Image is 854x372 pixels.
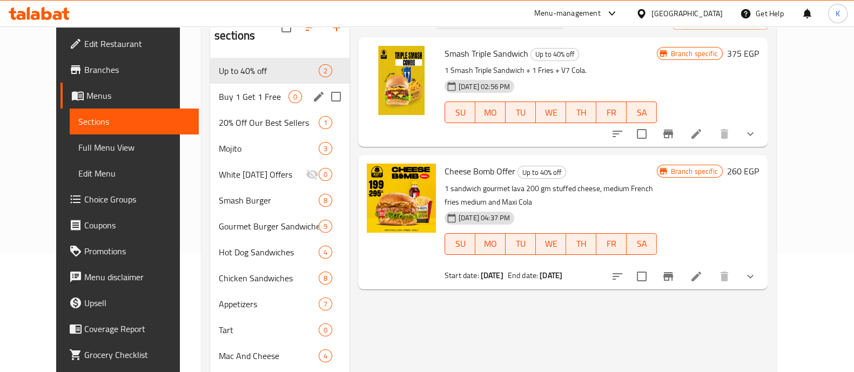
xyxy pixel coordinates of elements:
span: Appetizers [219,297,319,310]
a: Menu disclaimer [60,264,199,290]
a: Edit Restaurant [60,31,199,57]
h2: Menu items [358,11,417,28]
span: Up to 40% off [531,48,579,60]
span: White [DATE] Offers [219,168,306,181]
span: Promotions [84,245,190,258]
button: TH [566,102,596,123]
span: TU [510,105,532,120]
span: Select all sections [275,16,298,39]
a: Branches [60,57,199,83]
span: SA [631,105,653,120]
span: 0 [319,170,332,180]
div: items [319,220,332,233]
div: Chicken Sandwiches8 [210,265,349,291]
div: items [319,297,332,310]
a: Coverage Report [60,316,199,342]
button: show more [737,263,763,289]
div: 20% Off Our Best Sellers1 [210,110,349,136]
div: Hot Dog Sandwiches4 [210,239,349,265]
div: items [319,194,332,207]
span: WE [540,105,562,120]
div: Tart0 [210,317,349,343]
span: Upsell [84,296,190,309]
span: MO [480,236,501,252]
button: MO [475,233,506,255]
span: 9 [319,221,332,232]
h2: Menu sections [214,11,281,44]
span: 1 [319,118,332,128]
span: End date: [508,268,538,282]
span: 4 [319,351,332,361]
span: 7 [319,299,332,309]
span: Select to update [630,123,653,145]
span: Sort sections [298,15,324,40]
span: MO [480,105,501,120]
button: delete [711,263,737,289]
div: Mojito3 [210,136,349,161]
a: Sections [70,109,199,134]
div: White Friday Offers [219,168,306,181]
img: Cheese Bomb Offer [367,164,436,233]
span: SU [449,105,471,120]
p: 1 sandwich gourmet lava 200 gm stuffed cheese, medium French fries medium and Maxi Cola [445,182,657,209]
div: items [319,349,332,362]
span: Chicken Sandwiches [219,272,319,285]
span: 4 [319,247,332,258]
button: FR [596,233,627,255]
span: [DATE] 04:37 PM [454,213,514,223]
svg: Show Choices [744,127,757,140]
span: [DATE] 02:56 PM [454,82,514,92]
a: Upsell [60,290,199,316]
div: Tart [219,323,319,336]
span: Branch specific [666,49,722,59]
div: items [319,246,332,259]
button: SU [445,233,475,255]
span: Sections [78,115,190,128]
span: Gourmet Burger Sandwiches [219,220,319,233]
span: Smash Burger [219,194,319,207]
span: WE [540,236,562,252]
span: Coupons [84,219,190,232]
span: 3 [319,144,332,154]
button: FR [596,102,627,123]
span: FR [601,105,622,120]
span: SA [631,236,653,252]
span: Coverage Report [84,322,190,335]
span: 0 [319,325,332,335]
span: Choice Groups [84,193,190,206]
span: 0 [289,92,301,102]
span: FR [601,236,622,252]
span: SU [449,236,471,252]
div: Buy 1 Get 1 Free0edit [210,84,349,110]
span: Smash Triple Sandwich [445,45,528,62]
div: items [319,142,332,155]
h6: 260 EGP [727,164,759,179]
button: sort-choices [604,121,630,147]
div: items [319,64,332,77]
p: 1 Smash Triple Sandwich + 1 Fries + V7 Cola. [445,64,657,77]
b: [DATE] [481,268,503,282]
span: TU [510,236,532,252]
span: Full Menu View [78,141,190,154]
span: Start date: [445,268,479,282]
span: 20% Off Our Best Sellers [219,116,319,129]
span: Mojito [219,142,319,155]
a: Grocery Checklist [60,342,199,368]
div: Appetizers7 [210,291,349,317]
a: Edit Menu [70,160,199,186]
button: Branch-specific-item [655,263,681,289]
span: Mac And Cheese [219,349,319,362]
div: Up to 40% off2 [210,58,349,84]
button: show more [737,121,763,147]
h6: 375 EGP [727,46,759,61]
div: Hot Dog Sandwiches [219,246,319,259]
span: Buy 1 Get 1 Free [219,90,288,103]
span: Branch specific [666,166,722,177]
button: Branch-specific-item [655,121,681,147]
a: Coupons [60,212,199,238]
a: Full Menu View [70,134,199,160]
